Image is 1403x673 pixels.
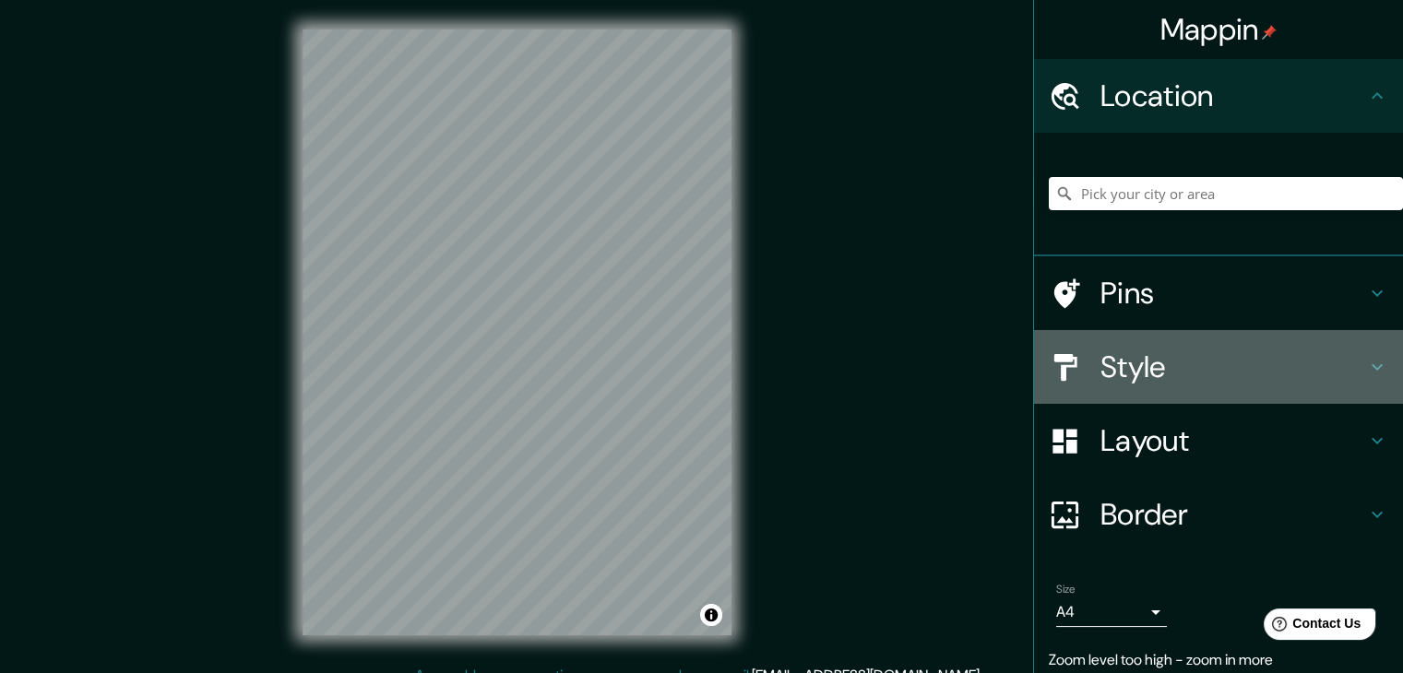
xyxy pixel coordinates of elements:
div: A4 [1056,597,1167,627]
h4: Layout [1100,422,1366,459]
input: Pick your city or area [1049,177,1403,210]
h4: Mappin [1160,11,1278,48]
p: Zoom level too high - zoom in more [1049,649,1388,671]
div: Pins [1034,256,1403,330]
img: pin-icon.png [1262,25,1277,40]
h4: Style [1100,348,1366,385]
h4: Location [1100,77,1366,114]
div: Location [1034,59,1403,133]
iframe: Help widget launcher [1239,601,1383,653]
div: Border [1034,478,1403,551]
h4: Border [1100,496,1366,533]
h4: Pins [1100,275,1366,312]
div: Style [1034,330,1403,404]
canvas: Map [303,30,731,635]
button: Toggle attribution [700,604,722,626]
div: Layout [1034,404,1403,478]
label: Size [1056,582,1076,597]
